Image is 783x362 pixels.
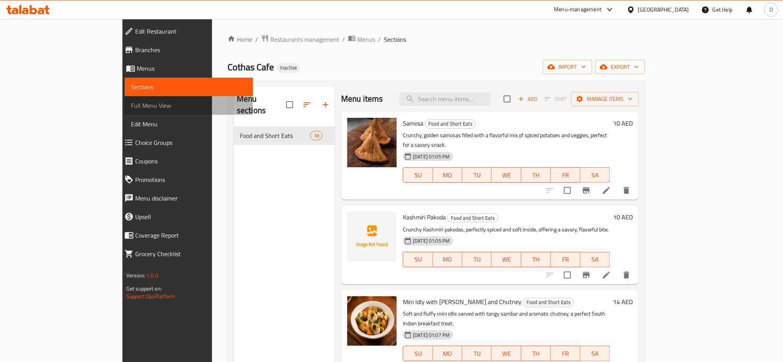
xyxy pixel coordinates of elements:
span: Food and Short Eats [240,131,310,140]
li: / [342,35,345,44]
button: Branch-specific-item [577,266,596,284]
a: Branches [118,41,253,59]
button: FR [551,167,580,183]
span: Sort sections [298,95,316,114]
span: TU [465,170,489,181]
span: Select all sections [282,97,298,113]
button: SU [403,167,433,183]
h2: Menu items [341,93,383,105]
span: 18 [311,132,322,139]
span: Samosa [403,117,423,129]
li: / [378,35,381,44]
span: SA [584,348,607,359]
a: Edit menu item [602,270,611,280]
span: FR [554,170,577,181]
div: Inactive [277,63,300,73]
button: Add section [316,95,335,114]
span: Menus [137,64,247,73]
span: Sections [384,35,406,44]
a: Menus [348,34,375,44]
a: Upsell [118,207,253,226]
a: Menu disclaimer [118,189,253,207]
span: Select to update [559,267,576,283]
img: Samosa [347,118,397,167]
span: Choice Groups [135,138,247,147]
p: Soft and fluffy mini idlis served with tangy sambar and aromatic chutney, a perfect South Indian ... [403,309,610,328]
div: Food and Short Eats [523,298,574,307]
span: TU [465,254,489,265]
button: TU [462,346,492,361]
span: TH [525,254,548,265]
p: Crunchy, golden samosas filled with a flavorful mix of spiced potatoes and veggies, perfect for a... [403,131,610,150]
button: delete [617,266,636,284]
div: Food and Short Eats [447,213,498,223]
button: TU [462,252,492,267]
button: delete [617,181,636,200]
h6: 10 AED [613,212,633,223]
button: FR [551,346,580,361]
button: WE [492,346,521,361]
span: export [601,62,639,72]
span: Food and Short Eats [448,214,498,223]
button: SA [581,346,610,361]
span: Food and Short Eats [425,119,476,128]
span: TH [525,348,548,359]
button: SU [403,252,433,267]
span: [DATE] 01:05 PM [410,237,453,245]
button: SU [403,346,433,361]
img: Kashmiri Pakoda [347,212,397,261]
span: TH [525,170,548,181]
h6: 14 AED [613,296,633,307]
span: Upsell [135,212,247,221]
a: Menus [118,59,253,78]
span: Select section first [540,93,571,105]
span: Edit Restaurant [135,27,247,36]
span: TU [465,348,489,359]
span: Branches [135,45,247,54]
a: Restaurants management [261,34,339,44]
input: search [399,92,491,106]
span: Menu disclaimer [135,194,247,203]
span: Coupons [135,156,247,166]
a: Edit Menu [125,115,253,133]
button: Manage items [571,92,639,106]
nav: Menu sections [234,123,335,148]
span: Kashmiri Pakoda [403,211,446,223]
a: Edit Restaurant [118,22,253,41]
span: 1.0.0 [146,270,158,280]
button: export [595,60,645,74]
span: Inactive [277,65,300,71]
span: Manage items [577,94,633,104]
a: Coverage Report [118,226,253,245]
button: MO [433,167,462,183]
span: Promotions [135,175,247,184]
span: FR [554,254,577,265]
span: Restaurants management [270,35,339,44]
span: Select section [499,91,515,107]
button: MO [433,252,462,267]
button: Add [515,93,540,105]
a: Choice Groups [118,133,253,152]
span: MO [436,170,459,181]
span: Mini Idly with [PERSON_NAME] and Chutney [403,296,521,308]
button: TU [462,167,492,183]
button: TH [521,252,551,267]
button: SA [581,252,610,267]
span: Add [517,95,538,104]
button: TH [521,167,551,183]
span: SU [406,254,430,265]
a: Promotions [118,170,253,189]
span: SA [584,254,607,265]
button: TH [521,346,551,361]
img: Mini Idly with Sambar and Chutney [347,296,397,346]
span: WE [495,254,518,265]
span: Add item [515,93,540,105]
span: SU [406,170,430,181]
h2: Menu sections [237,93,286,116]
p: Crunchy Kashmiri pakodas, perfectly spiced and soft inside, offering a savory, flavorful bite. [403,225,610,235]
h6: 10 AED [613,118,633,129]
span: Version: [126,270,145,280]
span: [DATE] 01:05 PM [410,153,453,160]
span: MO [436,348,459,359]
span: Coverage Report [135,231,247,240]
